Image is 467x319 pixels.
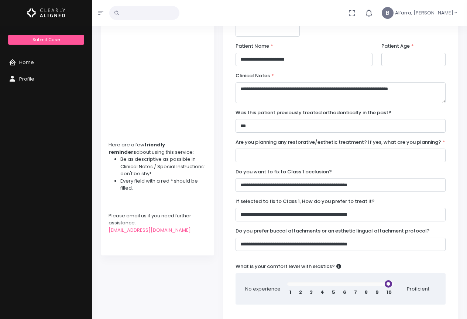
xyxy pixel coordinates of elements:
[244,285,281,293] span: No experience
[236,263,341,270] label: What is your comfort level with elastics?
[27,5,65,21] img: Logo Horizontal
[354,289,357,296] span: 7
[236,227,430,235] label: Do you prefer buccal attachments or an esthetic lingual attachment protocol?
[109,141,207,156] div: Here are a few about using this service:
[375,289,379,296] span: 9
[109,212,207,227] div: Please email us if you need further assistance:
[382,7,394,19] span: B
[310,289,313,296] span: 3
[236,139,445,146] label: Are you planning any restorative/esthetic treatment? If yes, what are you planning?
[236,198,375,205] label: If selected to fix to Class 1, How do you prefer to treat it?
[109,227,191,234] a: [EMAIL_ADDRESS][DOMAIN_NAME]
[120,177,207,192] li: Every field with a red * should be filled.
[400,285,437,293] span: Proficient
[120,156,207,177] li: Be as descriptive as possible in Clinical Notes / Special Instructions: don't be shy!
[236,168,332,176] label: Do you want to fix to Class 1 occlusion?
[343,289,346,296] span: 6
[236,43,273,50] label: Patient Name
[236,109,391,116] label: Was this patient previously treated orthodontically in the past?
[395,9,453,17] span: Alfarra, [PERSON_NAME]
[381,43,414,50] label: Patient Age
[109,141,165,156] strong: friendly reminders
[332,289,335,296] span: 5
[387,289,392,296] span: 10
[320,289,324,296] span: 4
[19,75,34,82] span: Profile
[8,35,84,45] a: Submit Case
[32,37,60,43] span: Submit Case
[19,59,34,66] span: Home
[299,289,302,296] span: 2
[365,289,368,296] span: 8
[289,289,291,296] span: 1
[236,72,274,79] label: Clinical Notes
